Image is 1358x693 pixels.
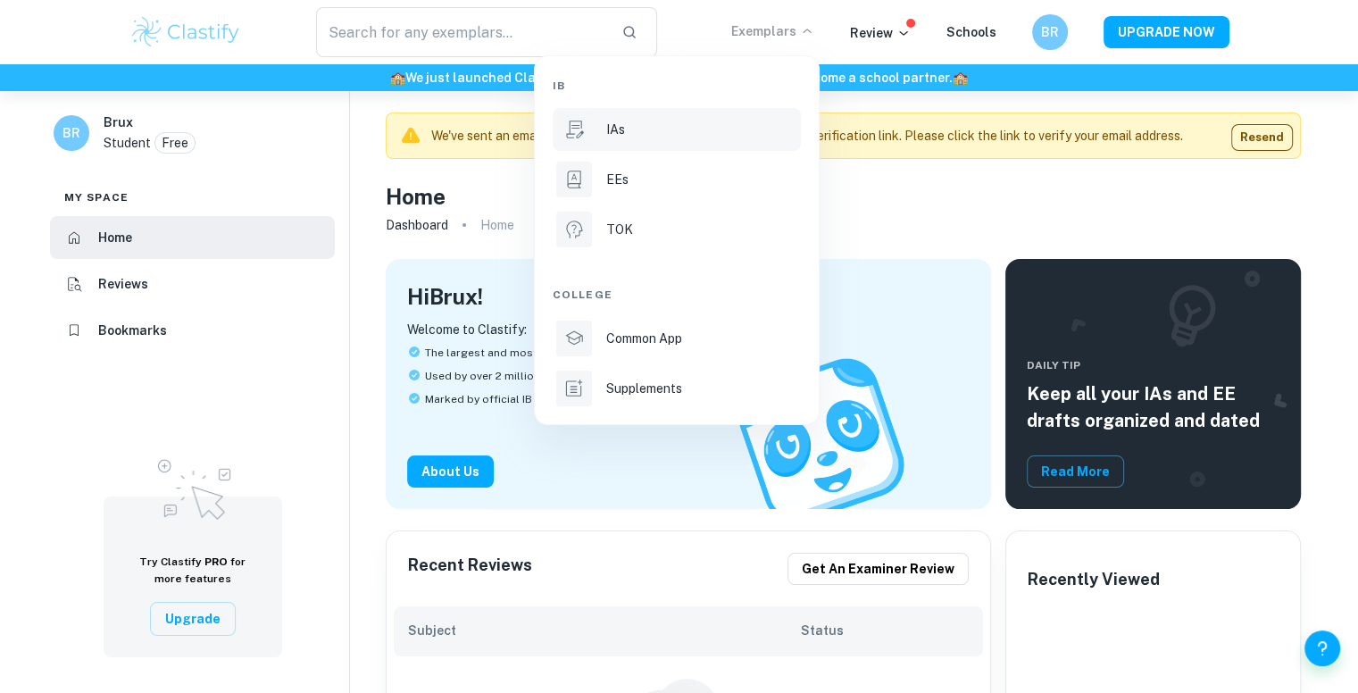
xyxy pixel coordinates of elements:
p: Common App [606,329,682,348]
a: Supplements [553,367,801,410]
a: TOK [553,208,801,251]
p: Supplements [606,379,682,398]
p: EEs [606,170,629,189]
p: TOK [606,220,633,239]
p: IAs [606,120,625,139]
a: IAs [553,108,801,151]
span: College [553,287,612,303]
a: Common App [553,317,801,360]
span: IB [553,78,565,94]
a: EEs [553,158,801,201]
